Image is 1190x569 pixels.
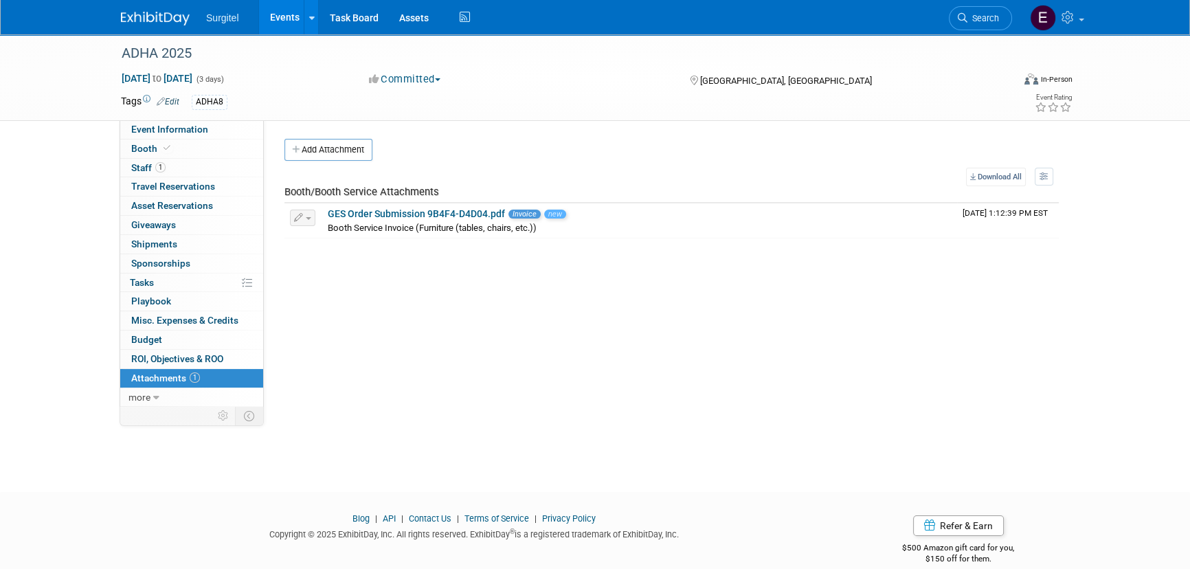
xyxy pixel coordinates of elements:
[206,12,238,23] span: Surgitel
[398,513,407,524] span: |
[131,295,171,306] span: Playbook
[164,144,170,152] i: Booth reservation complete
[542,513,596,524] a: Privacy Policy
[328,208,505,219] a: GES Order Submission 9B4F4-D4D04.pdf
[131,200,213,211] span: Asset Reservations
[508,210,541,219] span: Invoice
[352,513,370,524] a: Blog
[121,94,179,110] td: Tags
[131,124,208,135] span: Event Information
[699,76,871,86] span: [GEOGRAPHIC_DATA], [GEOGRAPHIC_DATA]
[131,181,215,192] span: Travel Reservations
[121,72,193,85] span: [DATE] [DATE]
[120,331,263,349] a: Budget
[131,238,177,249] span: Shipments
[212,407,236,425] td: Personalize Event Tab Strip
[531,513,540,524] span: |
[121,525,827,541] div: Copyright © 2025 ExhibitDay, Inc. All rights reserved. ExhibitDay is a registered trademark of Ex...
[131,372,200,383] span: Attachments
[328,223,537,233] span: Booth Service Invoice (Furniture (tables, chairs, etc.))
[120,350,263,368] a: ROI, Objectives & ROO
[383,513,396,524] a: API
[120,140,263,158] a: Booth
[544,210,566,219] span: new
[284,186,439,198] span: Booth/Booth Service Attachments
[190,372,200,383] span: 1
[157,97,179,107] a: Edit
[131,315,238,326] span: Misc. Expenses & Credits
[120,292,263,311] a: Playbook
[284,139,372,161] button: Add Attachment
[967,13,999,23] span: Search
[195,75,224,84] span: (3 days)
[131,258,190,269] span: Sponsorships
[120,254,263,273] a: Sponsorships
[192,95,227,109] div: ADHA8
[120,197,263,215] a: Asset Reservations
[120,274,263,292] a: Tasks
[120,159,263,177] a: Staff1
[913,515,1004,536] a: Refer & Earn
[130,277,154,288] span: Tasks
[131,334,162,345] span: Budget
[120,177,263,196] a: Travel Reservations
[121,12,190,25] img: ExhibitDay
[117,41,991,66] div: ADHA 2025
[1040,74,1073,85] div: In-Person
[120,235,263,254] a: Shipments
[120,369,263,388] a: Attachments1
[120,311,263,330] a: Misc. Expenses & Credits
[1030,5,1056,31] img: Event Coordinator
[131,219,176,230] span: Giveaways
[949,6,1012,30] a: Search
[150,73,164,84] span: to
[120,120,263,139] a: Event Information
[372,513,381,524] span: |
[510,528,515,535] sup: ®
[966,168,1026,186] a: Download All
[131,353,223,364] span: ROI, Objectives & ROO
[963,208,1048,218] span: Upload Timestamp
[155,162,166,172] span: 1
[464,513,529,524] a: Terms of Service
[848,533,1070,565] div: $500 Amazon gift card for you,
[453,513,462,524] span: |
[120,216,263,234] a: Giveaways
[364,72,446,87] button: Committed
[128,392,150,403] span: more
[931,71,1073,92] div: Event Format
[848,553,1070,565] div: $150 off for them.
[1035,94,1072,101] div: Event Rating
[1024,74,1038,85] img: Format-Inperson.png
[131,162,166,173] span: Staff
[957,203,1059,238] td: Upload Timestamp
[409,513,451,524] a: Contact Us
[236,407,264,425] td: Toggle Event Tabs
[120,388,263,407] a: more
[131,143,173,154] span: Booth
